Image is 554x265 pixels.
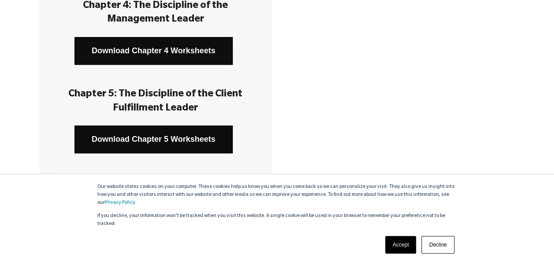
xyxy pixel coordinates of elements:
[74,37,233,65] a: Download Chapter 4 Worksheets
[74,125,233,153] a: Download Chapter 5 Worksheets
[97,183,457,207] p: Our website stores cookies on your computer. These cookies help us know you when you come back so...
[52,88,259,115] h3: Chapter 5: The Discipline of the Client Fulfillment Leader
[105,200,135,206] a: Privacy Policy
[385,236,416,254] a: Accept
[97,212,457,228] p: If you decline, your information won’t be tracked when you visit this website. A single cookie wi...
[421,236,454,254] a: Decline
